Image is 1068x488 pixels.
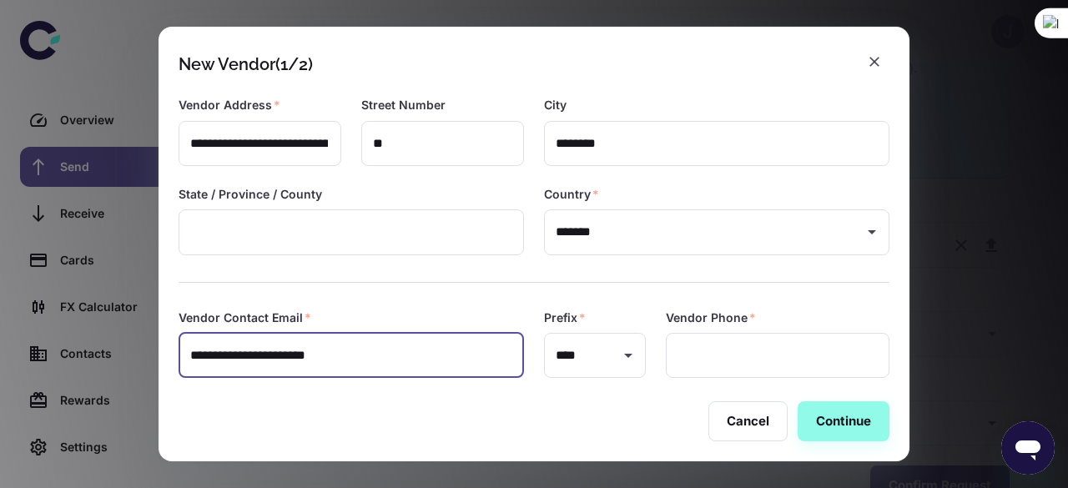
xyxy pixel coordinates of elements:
label: State / Province / County [179,186,322,203]
label: Country [544,186,599,203]
label: Vendor Address [179,97,280,113]
iframe: Button to launch messaging window [1001,421,1055,475]
button: Continue [798,401,889,441]
label: Street Number [361,97,446,113]
button: Cancel [708,401,788,441]
button: Open [617,344,640,367]
label: City [544,97,567,113]
label: Prefix [544,309,586,326]
label: Vendor Contact Email [179,309,311,326]
button: Open [860,220,884,244]
div: New Vendor (1/2) [179,54,313,74]
label: Vendor Phone [666,309,756,326]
